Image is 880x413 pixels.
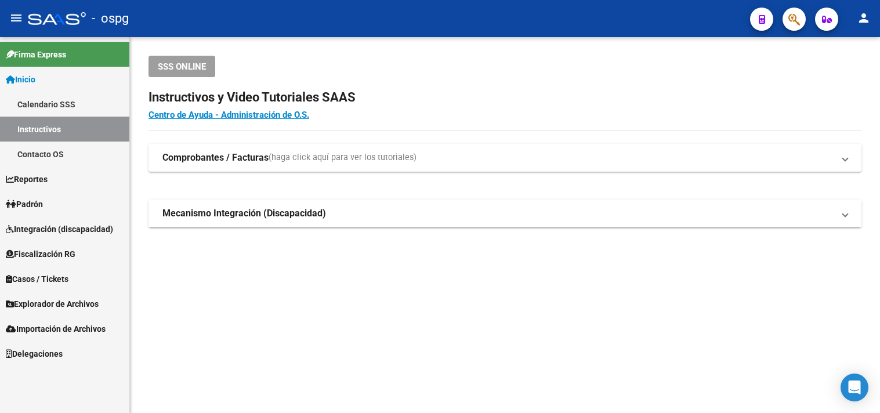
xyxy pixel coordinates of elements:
span: Delegaciones [6,347,63,360]
mat-icon: menu [9,11,23,25]
span: Casos / Tickets [6,273,68,285]
span: Reportes [6,173,48,186]
div: Open Intercom Messenger [841,374,868,401]
span: Firma Express [6,48,66,61]
mat-expansion-panel-header: Comprobantes / Facturas(haga click aquí para ver los tutoriales) [149,144,861,172]
span: Inicio [6,73,35,86]
strong: Comprobantes / Facturas [162,151,269,164]
span: (haga click aquí para ver los tutoriales) [269,151,417,164]
span: Explorador de Archivos [6,298,99,310]
mat-expansion-panel-header: Mecanismo Integración (Discapacidad) [149,200,861,227]
span: Integración (discapacidad) [6,223,113,236]
span: Padrón [6,198,43,211]
span: SSS ONLINE [158,61,206,72]
span: - ospg [92,6,129,31]
span: Fiscalización RG [6,248,75,260]
strong: Mecanismo Integración (Discapacidad) [162,207,326,220]
span: Importación de Archivos [6,323,106,335]
h2: Instructivos y Video Tutoriales SAAS [149,86,861,108]
mat-icon: person [857,11,871,25]
button: SSS ONLINE [149,56,215,77]
a: Centro de Ayuda - Administración de O.S. [149,110,309,120]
